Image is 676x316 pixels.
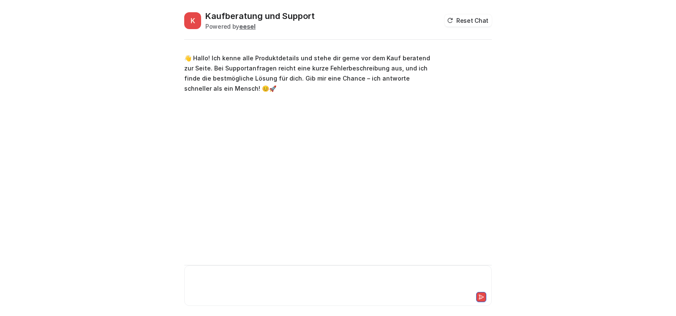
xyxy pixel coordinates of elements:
div: Powered by [205,22,315,31]
p: 👋 Hallo! Ich kenne alle Produktdetails und stehe dir gerne vor dem Kauf beratend zur Seite. Bei S... [184,53,431,94]
b: eesel [239,23,256,30]
span: K [184,12,201,29]
button: Reset Chat [444,14,492,27]
h2: Kaufberatung und Support [205,10,315,22]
